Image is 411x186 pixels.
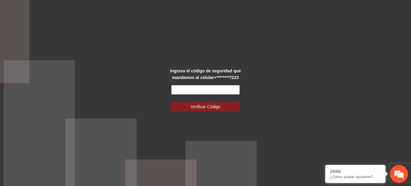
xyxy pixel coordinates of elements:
p: ¿Cómo puedo ayudarte? [330,175,381,179]
button: Verificar Código [171,102,240,112]
div: Chatee con nosotros ahora [31,31,101,39]
div: Minimizar ventana de chat en vivo [99,3,113,17]
span: Verificar Código [191,103,221,110]
div: ¡Hola! [330,169,381,174]
textarea: Escriba su mensaje y pulse “Intro” [3,123,115,144]
strong: Ingresa el código de seguridad que mandamos al celular +********7223 [170,68,241,80]
span: Estamos en línea. [35,59,83,120]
